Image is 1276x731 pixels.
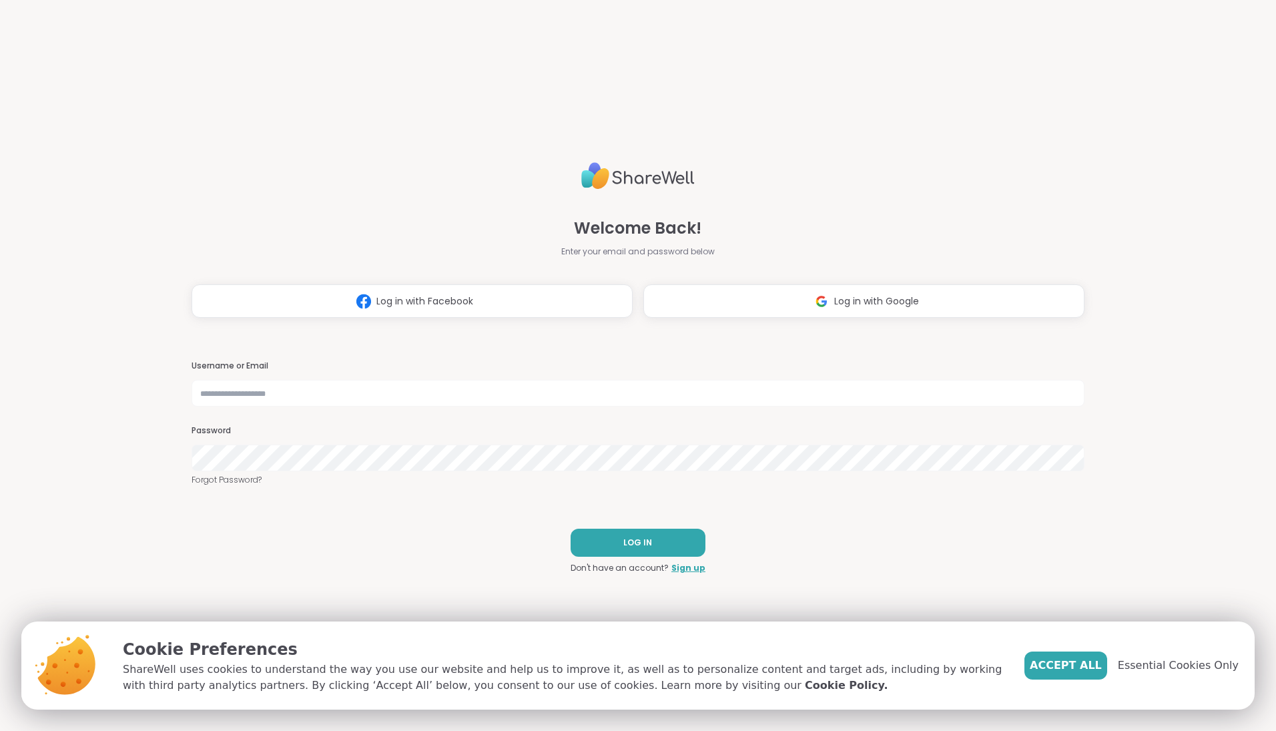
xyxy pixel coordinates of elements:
[192,284,633,318] button: Log in with Facebook
[805,678,888,694] a: Cookie Policy.
[192,425,1084,437] h3: Password
[571,529,705,557] button: LOG IN
[1118,658,1239,674] span: Essential Cookies Only
[192,474,1084,486] a: Forgot Password?
[192,360,1084,372] h3: Username or Email
[581,157,695,195] img: ShareWell Logo
[671,562,705,574] a: Sign up
[561,246,715,258] span: Enter your email and password below
[351,289,376,314] img: ShareWell Logomark
[1024,652,1107,680] button: Accept All
[376,294,473,308] span: Log in with Facebook
[834,294,919,308] span: Log in with Google
[1030,658,1102,674] span: Accept All
[123,662,1003,694] p: ShareWell uses cookies to understand the way you use our website and help us to improve it, as we...
[571,562,669,574] span: Don't have an account?
[643,284,1084,318] button: Log in with Google
[574,216,701,240] span: Welcome Back!
[623,537,652,549] span: LOG IN
[809,289,834,314] img: ShareWell Logomark
[123,638,1003,662] p: Cookie Preferences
